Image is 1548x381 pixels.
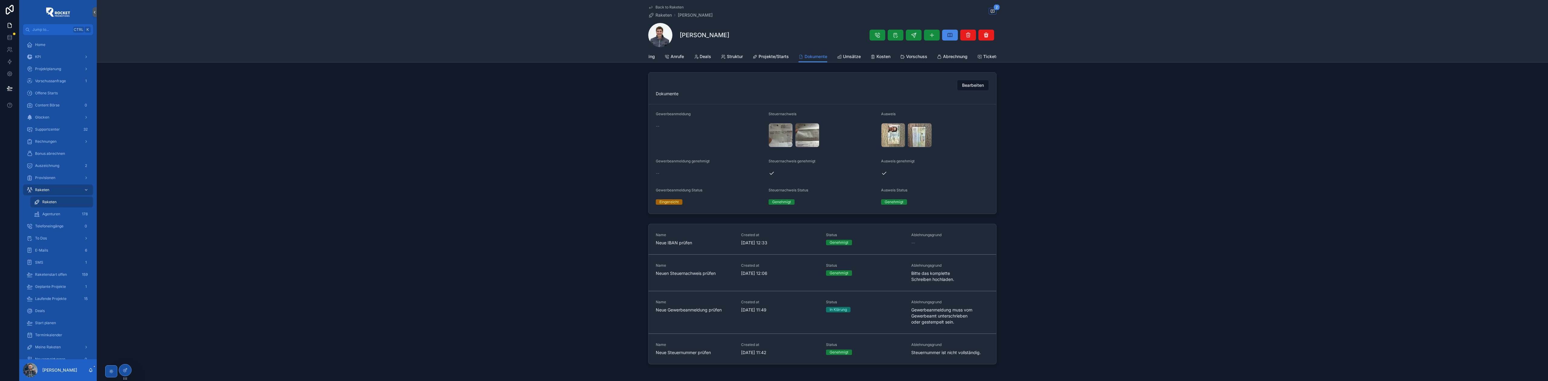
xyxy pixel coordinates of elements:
h1: [PERSON_NAME] [680,31,729,39]
span: SMS [35,260,43,265]
span: Deals [35,308,45,313]
a: SMS1 [23,257,93,268]
a: Vorschuss [900,51,927,63]
span: Steuernachweis genehmigt [769,159,815,163]
div: Genehmigt [885,199,903,205]
span: Name [656,233,734,237]
span: Laufende Projekte [35,296,67,301]
a: E-Mails6 [23,245,93,256]
a: Anrufe [665,51,684,63]
a: NameNeue Steuernummer prüfenCreated at[DATE] 11:42StatusGenehmigtAblehnungsgrundSteuernummer ist ... [649,334,996,364]
div: In Klärung [830,307,847,312]
span: 2 [994,4,1000,10]
span: Status [826,263,904,268]
div: scrollable content [19,35,97,359]
button: 2 [989,8,997,15]
a: Tickets [977,51,998,63]
span: Kosten [876,54,890,60]
span: Bitte das komplette Schreiben hochladen. [911,270,989,282]
span: Meine Raketen [35,345,61,350]
span: Vorschuss [906,54,927,60]
span: Rechnungen [35,139,57,144]
span: Ablehnungsgrund [911,300,989,304]
span: -- [656,170,659,176]
span: Neuen Steuernachweis prüfen [656,270,734,276]
a: Vorschussanfrage1 [23,76,93,86]
a: Telefoneingänge0 [23,221,93,232]
span: Ausweis [881,112,896,116]
span: Ctrl [73,27,84,33]
a: Struktur [721,51,743,63]
span: Projektplanung [35,67,61,71]
span: Name [656,300,734,304]
span: Steuernummer ist nicht vollständig. [911,350,989,356]
span: Raketen [655,12,672,18]
a: To Dos [23,233,93,244]
a: Deals [23,305,93,316]
span: Created at [741,342,819,347]
div: Eingereicht [659,199,679,205]
span: Neuanmeldungen [35,357,65,362]
span: Ausweis Status [881,188,907,192]
a: Geplante Projekte1 [23,281,93,292]
span: Abrechnung [943,54,968,60]
a: Neuanmeldungen0 [23,354,93,365]
span: Neue IBAN prüfen [656,240,734,246]
span: Ausweis genehmigt [881,159,915,163]
span: Geplante Projekte [35,284,66,289]
span: Created at [741,263,819,268]
a: Projekte/Starts [753,51,789,63]
a: Projektplanung [23,63,93,74]
div: 2 [82,162,89,169]
a: Back to Raketen [648,5,684,10]
span: Gewerbeanmeldung genehmigt [656,159,710,163]
span: Start planen [35,321,56,325]
span: Raketen [35,187,49,192]
span: Gewerbeanmeldung muss vom Gewerbeamt unterschrieben oder gestempelt sein. [911,307,989,325]
a: Agenturen178 [30,209,93,220]
a: Home [23,39,93,50]
div: 0 [82,223,89,230]
span: Ablehnungsgrund [911,263,989,268]
span: KPI [35,54,41,59]
span: Gewerbeanmeldung Status [656,188,702,192]
p: [PERSON_NAME] [42,367,77,373]
span: -- [656,123,659,129]
div: 1 [82,283,89,290]
span: Name [656,342,734,347]
span: Struktur [727,54,743,60]
div: Genehmigt [830,240,848,245]
a: Bonus abrechnen [23,148,93,159]
a: NameNeue IBAN prüfenCreated at[DATE] 12:33StatusGenehmigtAblehnungsgrund-- [649,224,996,254]
button: Bearbeiten [957,80,989,91]
a: Abrechnung [937,51,968,63]
span: Terminkalender [35,333,62,337]
div: 1 [82,259,89,266]
a: Start planen [23,317,93,328]
span: Dokumente [805,54,827,60]
span: Name [656,263,734,268]
span: Projekte/Starts [759,54,789,60]
span: Supportcenter [35,127,60,132]
span: Ablehnungsgrund [911,233,989,237]
div: 6 [82,247,89,254]
a: [PERSON_NAME] [678,12,713,18]
a: Laufende Projekte15 [23,293,93,304]
a: Raketenstart offen159 [23,269,93,280]
a: Provisionen [23,172,93,183]
span: Status [826,342,904,347]
span: [DATE] 12:06 [741,270,819,276]
a: Raketen [23,184,93,195]
a: Umsätze [837,51,861,63]
div: 1 [82,77,89,85]
span: Raketen [42,200,57,204]
a: Dokumente [798,51,827,63]
span: Steuernachweis Status [769,188,808,192]
span: Steuernachweis [769,112,796,116]
a: Supportcenter32 [23,124,93,135]
span: Created at [741,233,819,237]
div: 0 [82,102,89,109]
span: Telefoneingänge [35,224,63,229]
span: Neue Gewerbeanmeldung prüfen [656,307,734,313]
